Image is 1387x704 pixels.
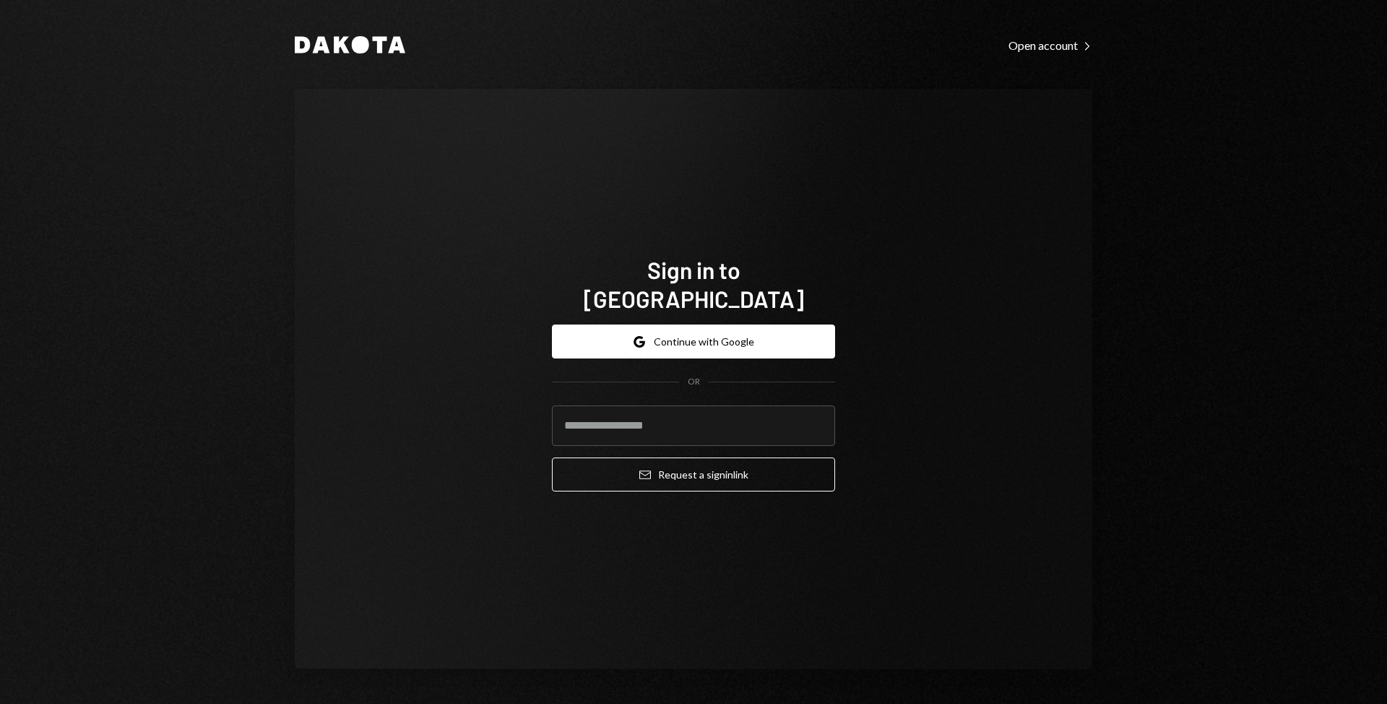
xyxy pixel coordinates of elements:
button: Request a signinlink [552,458,835,491]
div: OR [688,376,700,388]
h1: Sign in to [GEOGRAPHIC_DATA] [552,255,835,313]
a: Open account [1008,37,1092,53]
div: Open account [1008,38,1092,53]
button: Continue with Google [552,325,835,359]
